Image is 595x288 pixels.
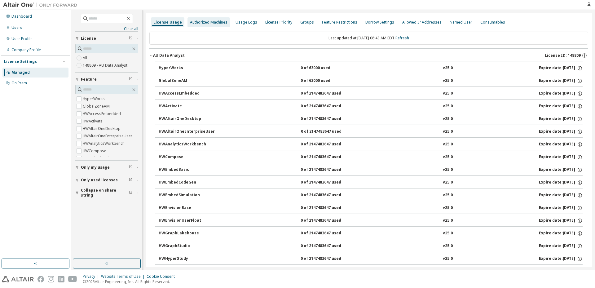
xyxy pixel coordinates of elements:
button: HWEnvisionUserFloat0 of 2147483647 usedv25.0Expire date:[DATE] [159,214,583,228]
span: Collapse on share string [81,188,129,198]
div: 0 of 2147483647 used [301,231,356,236]
span: Clear filter [129,190,133,195]
div: HWActivate [159,104,214,109]
label: HWAltairOneDesktop [83,125,122,132]
div: Feature Restrictions [322,20,357,25]
div: Cookie Consent [147,274,178,279]
div: v25.0 [443,231,453,236]
img: youtube.svg [68,276,77,282]
div: HWEmbedSimulation [159,193,214,198]
div: Expire date: [DATE] [539,231,583,236]
div: Expire date: [DATE] [539,167,583,173]
div: Consumables [480,20,505,25]
button: HWHyperStudy0 of 2147483647 usedv25.0Expire date:[DATE] [159,252,583,266]
div: 0 of 2147483647 used [301,116,356,122]
div: 0 of 2147483647 used [301,167,356,173]
div: Allowed IP Addresses [402,20,442,25]
div: Last updated at: [DATE] 08:43 AM EDT [149,32,588,45]
span: Feature [81,77,97,82]
div: HWGraphStudio [159,243,214,249]
div: 0 of 2147483647 used [301,142,356,147]
label: 148809 - AU Data Analyst [83,62,129,69]
div: Usage Logs [236,20,257,25]
div: Expire date: [DATE] [539,91,583,96]
div: Expire date: [DATE] [539,218,583,224]
div: HWAnalyticsWorkbench [159,142,214,147]
div: Expire date: [DATE] [539,193,583,198]
div: Expire date: [DATE] [539,256,583,262]
div: Expire date: [DATE] [539,65,583,71]
span: Clear filter [129,77,133,82]
img: facebook.svg [37,276,44,282]
button: HWActivate0 of 2147483647 usedv25.0Expire date:[DATE] [159,100,583,113]
div: 0 of 2147483647 used [301,205,356,211]
button: HWAccessEmbedded0 of 2147483647 usedv25.0Expire date:[DATE] [159,87,583,100]
button: HWAltairOneEnterpriseUser0 of 2147483647 usedv25.0Expire date:[DATE] [159,125,583,139]
button: Feature [75,73,138,86]
div: v25.0 [443,104,453,109]
div: HWGraphLakehouse [159,231,214,236]
div: v25.0 [443,142,453,147]
div: Named User [450,20,472,25]
div: 0 of 2147483647 used [301,104,356,109]
div: License Settings [4,59,37,64]
div: 0 of 63000 used [301,78,356,84]
img: instagram.svg [48,276,54,282]
div: v25.0 [443,154,453,160]
button: HWAnalyticsWorkbench0 of 2147483647 usedv25.0Expire date:[DATE] [159,138,583,151]
label: HWEmbedBasic [83,155,112,162]
button: HWEmbedSimulation0 of 2147483647 usedv25.0Expire date:[DATE] [159,188,583,202]
div: 0 of 63000 used [301,65,356,71]
label: HWAccessEmbedded [83,110,122,117]
a: Refresh [395,35,409,41]
label: HWAltairOneEnterpriseUser [83,132,134,140]
div: Expire date: [DATE] [539,243,583,249]
div: v25.0 [443,193,453,198]
div: HWCompose [159,154,214,160]
button: HWGraphStudio0 of 2147483647 usedv25.0Expire date:[DATE] [159,239,583,253]
span: Clear filter [129,165,133,170]
div: HyperWorks [159,65,214,71]
div: Expire date: [DATE] [539,129,583,135]
div: Managed [11,70,30,75]
div: Expire date: [DATE] [539,116,583,122]
button: HWCompose0 of 2147483647 usedv25.0Expire date:[DATE] [159,150,583,164]
div: License Usage [153,20,182,25]
div: HWEnvisionBase [159,205,214,211]
span: Only my usage [81,165,110,170]
div: v25.0 [443,65,453,71]
div: Expire date: [DATE] [539,205,583,211]
div: 0 of 2147483647 used [301,218,356,224]
span: Only used licenses [81,178,118,183]
div: AU Data Analyst [153,53,185,58]
button: Collapse on share string [75,186,138,200]
div: HWAltairOneEnterpriseUser [159,129,215,135]
button: License [75,32,138,45]
div: Expire date: [DATE] [539,154,583,160]
div: v25.0 [443,167,453,173]
button: HWHyperStudyPiFill0 of 2147483647 usedv25.0Expire date:[DATE] [159,265,583,278]
label: HWAnalyticsWorkbench [83,140,126,147]
button: HWEmbedCodeGen0 of 2147483647 usedv25.0Expire date:[DATE] [159,176,583,189]
button: HWGraphLakehouse0 of 2147483647 usedv25.0Expire date:[DATE] [159,227,583,240]
div: Privacy [83,274,101,279]
button: Only my usage [75,161,138,174]
div: Borrow Settings [365,20,394,25]
div: On Prem [11,81,27,86]
button: GlobalZoneAM0 of 63000 usedv25.0Expire date:[DATE] [159,74,583,88]
div: Expire date: [DATE] [539,180,583,185]
div: 0 of 2147483647 used [301,243,356,249]
img: altair_logo.svg [2,276,34,282]
div: HWAltairOneDesktop [159,116,214,122]
div: v25.0 [443,243,453,249]
div: HWEmbedCodeGen [159,180,214,185]
div: 0 of 2147483647 used [301,154,356,160]
div: Expire date: [DATE] [539,104,583,109]
div: v25.0 [443,180,453,185]
div: 0 of 2147483647 used [301,91,356,96]
div: License Priority [265,20,292,25]
div: HWEmbedBasic [159,167,214,173]
div: GlobalZoneAM [159,78,214,84]
div: Users [11,25,22,30]
div: HWAccessEmbedded [159,91,214,96]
